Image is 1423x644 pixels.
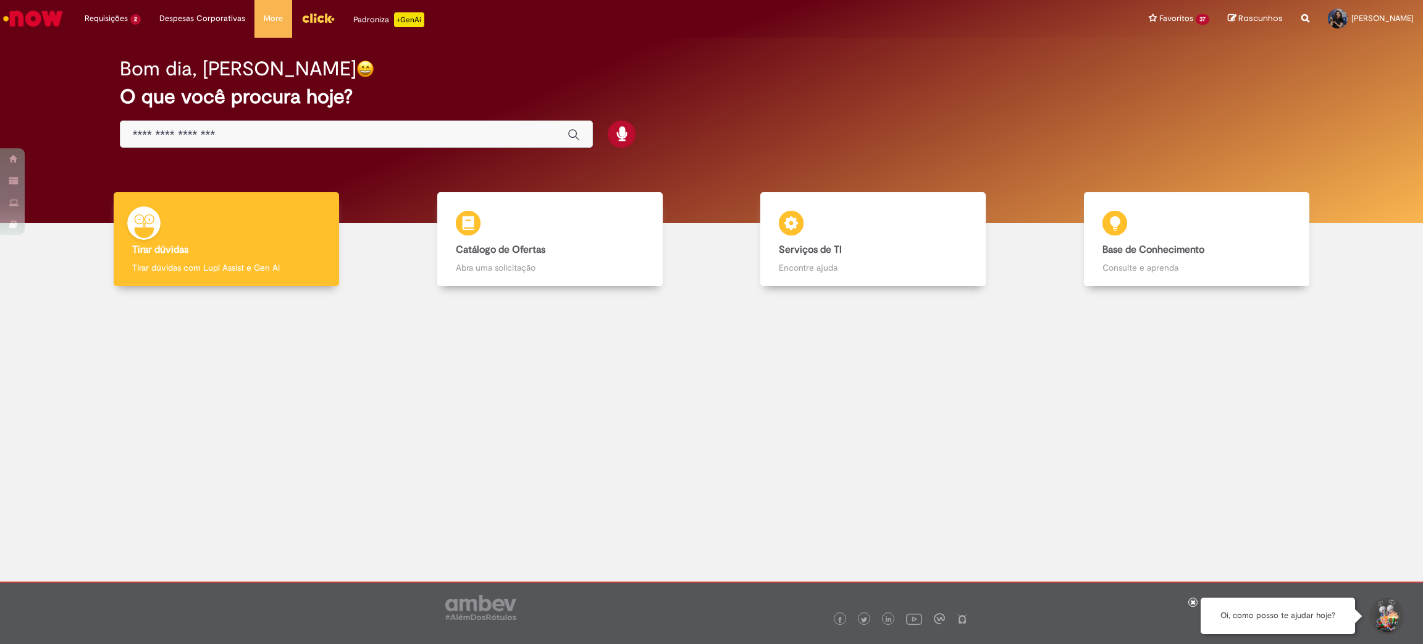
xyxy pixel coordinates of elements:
[779,244,842,256] b: Serviços de TI
[356,60,374,78] img: happy-face.png
[394,12,424,27] p: +GenAi
[906,611,922,627] img: logo_footer_youtube.png
[388,192,712,287] a: Catálogo de Ofertas Abra uma solicitação
[120,86,1303,108] h2: O que você procura hoje?
[861,617,867,623] img: logo_footer_twitter.png
[1228,13,1283,25] a: Rascunhos
[132,261,321,274] p: Tirar dúvidas com Lupi Assist e Gen Ai
[132,244,188,256] b: Tirar dúvidas
[65,192,388,287] a: Tirar dúvidas Tirar dúvidas com Lupi Assist e Gen Ai
[1351,13,1414,23] span: [PERSON_NAME]
[1102,261,1291,274] p: Consulte e aprenda
[130,14,141,25] span: 2
[456,261,644,274] p: Abra uma solicitação
[886,616,892,624] img: logo_footer_linkedin.png
[1196,14,1209,25] span: 37
[711,192,1035,287] a: Serviços de TI Encontre ajuda
[779,261,967,274] p: Encontre ajuda
[934,613,945,624] img: logo_footer_workplace.png
[159,12,245,25] span: Despesas Corporativas
[85,12,128,25] span: Requisições
[1238,12,1283,24] span: Rascunhos
[456,244,545,256] b: Catálogo de Ofertas
[1159,12,1193,25] span: Favoritos
[1201,598,1355,634] div: Oi, como posso te ajudar hoje?
[1367,598,1404,635] button: Iniciar Conversa de Suporte
[1102,244,1204,256] b: Base de Conhecimento
[353,12,424,27] div: Padroniza
[301,9,335,27] img: click_logo_yellow_360x200.png
[120,58,356,80] h2: Bom dia, [PERSON_NAME]
[837,617,843,623] img: logo_footer_facebook.png
[445,595,516,620] img: logo_footer_ambev_rotulo_gray.png
[264,12,283,25] span: More
[1,6,65,31] img: ServiceNow
[957,613,968,624] img: logo_footer_naosei.png
[1035,192,1359,287] a: Base de Conhecimento Consulte e aprenda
